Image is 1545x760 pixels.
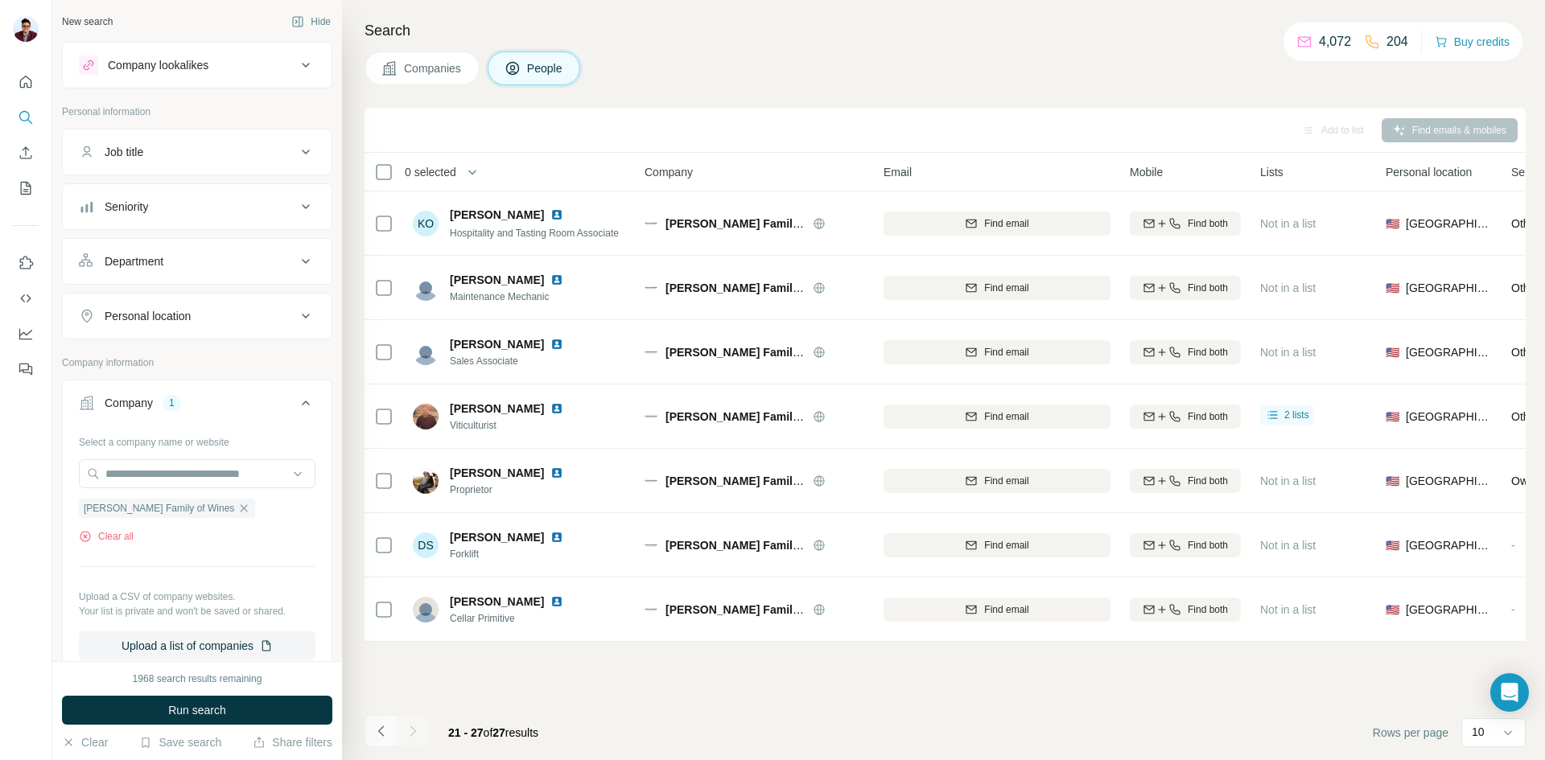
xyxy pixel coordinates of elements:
p: Personal information [62,105,332,119]
button: Clear all [79,529,134,544]
button: Hide [280,10,342,34]
span: Not in a list [1260,603,1316,616]
span: Lists [1260,164,1283,180]
span: [GEOGRAPHIC_DATA] [1406,602,1492,618]
span: [PERSON_NAME] [450,465,544,481]
p: Company information [62,355,332,370]
span: 🇺🇸 [1386,280,1399,296]
span: [GEOGRAPHIC_DATA] [1406,216,1492,232]
span: results [448,726,538,739]
span: Companies [404,60,463,76]
img: Logo of Shannon Family of Wines [645,474,657,487]
div: KO [413,211,439,236]
img: LinkedIn logo [550,273,563,286]
span: Find email [984,409,1028,424]
span: Not in a list [1260,217,1316,230]
div: Open Intercom Messenger [1490,673,1529,712]
img: Avatar [413,468,439,494]
span: Find email [984,538,1028,553]
span: Find both [1188,216,1228,231]
button: Share filters [253,734,332,750]
img: Avatar [413,404,439,429]
span: [PERSON_NAME] Family of Wines [665,410,849,423]
button: Upload a list of companies [79,631,315,660]
button: Find both [1130,276,1241,300]
span: 🇺🇸 [1386,602,1399,618]
span: 21 - 27 [448,726,484,739]
span: Not in a list [1260,346,1316,359]
span: - [1511,539,1515,552]
button: Find both [1130,212,1241,236]
span: Email [884,164,912,180]
img: LinkedIn logo [550,208,563,221]
button: Find email [884,598,1110,622]
span: Other [1511,346,1539,359]
span: [GEOGRAPHIC_DATA] [1406,280,1492,296]
div: 1 [163,396,181,410]
p: 10 [1472,724,1485,740]
button: Clear [62,734,108,750]
span: Not in a list [1260,474,1316,487]
button: Use Surfe on LinkedIn [13,249,39,277]
img: LinkedIn logo [550,338,563,351]
span: Find both [1188,281,1228,295]
button: Find email [884,276,1110,300]
img: Avatar [13,16,39,42]
span: Other [1511,410,1539,423]
button: Find email [884,212,1110,236]
img: Logo of Shannon Family of Wines [645,346,657,359]
button: Company lookalikes [63,46,332,84]
span: Find email [984,281,1028,295]
span: Find email [984,474,1028,488]
p: 204 [1386,32,1408,51]
button: Navigate to previous page [365,715,397,747]
button: Seniority [63,187,332,226]
span: Find email [984,345,1028,359]
span: [PERSON_NAME] [450,272,544,288]
div: Personal location [105,308,191,324]
span: Mobile [1130,164,1163,180]
button: My lists [13,174,39,203]
button: Feedback [13,355,39,384]
button: Find email [884,533,1110,557]
span: 🇺🇸 [1386,473,1399,489]
div: DS [413,532,439,558]
span: 🇺🇸 [1386,216,1399,232]
img: Avatar [413,275,439,301]
button: Find both [1130,340,1241,364]
img: Logo of Shannon Family of Wines [645,281,657,294]
span: People [527,60,564,76]
span: Not in a list [1260,281,1316,294]
span: Owner [1511,474,1544,487]
button: Dashboard [13,319,39,348]
div: Company lookalikes [108,57,208,73]
span: Other [1511,217,1539,230]
img: Logo of Shannon Family of Wines [645,539,657,552]
button: Use Surfe API [13,284,39,313]
span: 27 [492,726,505,739]
img: Logo of Shannon Family of Wines [645,410,657,423]
button: Find email [884,469,1110,493]
span: Find both [1188,538,1228,553]
span: [PERSON_NAME] Family of Wines [665,346,849,359]
button: Find email [884,340,1110,364]
span: Not in a list [1260,539,1316,552]
span: Find both [1188,409,1228,424]
span: 🇺🇸 [1386,344,1399,360]
p: 4,072 [1319,32,1351,51]
img: LinkedIn logo [550,595,563,608]
button: Personal location [63,297,332,335]
img: LinkedIn logo [550,531,563,544]
button: Find both [1130,469,1241,493]
span: [PERSON_NAME] Family of Wines [84,501,234,516]
span: of [484,726,493,739]
button: Company1 [63,384,332,429]
span: Rows per page [1373,725,1448,741]
span: [GEOGRAPHIC_DATA] [1406,473,1492,489]
span: Forklift [450,547,583,561]
div: Select a company name or website [79,429,315,450]
div: Job title [105,144,143,160]
span: [GEOGRAPHIC_DATA] [1406,409,1492,425]
span: Find both [1188,474,1228,488]
span: Proprietor [450,483,583,497]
